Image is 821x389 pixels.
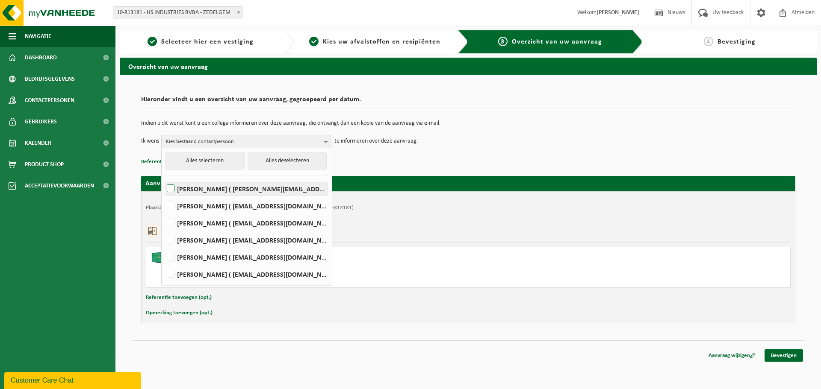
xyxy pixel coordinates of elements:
[141,156,207,167] button: Referentie toevoegen (opt.)
[512,38,602,45] span: Overzicht van uw aanvraag
[334,135,418,148] p: te informeren over deze aanvraag.
[25,111,57,132] span: Gebruikers
[161,38,254,45] span: Selecteer hier een vestiging
[113,6,243,19] span: 10-813181 - HS INDUSTRIES BVBA - ZEDELGEM
[146,292,212,303] button: Referentie toevoegen (opt.)
[248,152,327,170] button: Alles deselecteren
[185,265,502,272] div: Ophalen en plaatsen lege container
[25,175,94,196] span: Acceptatievoorwaarden
[25,154,64,175] span: Product Shop
[765,349,803,362] a: Bevestigen
[120,58,817,74] h2: Overzicht van uw aanvraag
[165,234,328,246] label: [PERSON_NAME] ( [EMAIL_ADDRESS][DOMAIN_NAME] )
[25,26,51,47] span: Navigatie
[25,47,57,68] span: Dashboard
[298,37,452,47] a: 2Kies uw afvalstoffen en recipiënten
[124,37,277,47] a: 1Selecteer hier een vestiging
[141,120,795,126] p: Indien u dit wenst kunt u een collega informeren over deze aanvraag, die ontvangt dan een kopie v...
[165,216,328,229] label: [PERSON_NAME] ( [EMAIL_ADDRESS][DOMAIN_NAME] )
[25,90,74,111] span: Contactpersonen
[185,276,502,283] div: Aantal: 1
[704,37,713,46] span: 4
[165,251,328,263] label: [PERSON_NAME] ( [EMAIL_ADDRESS][DOMAIN_NAME] )
[146,307,213,319] button: Opmerking toevoegen (opt.)
[151,252,176,264] img: HK-XC-40-GN-00.png
[718,38,756,45] span: Bevestiging
[165,268,328,281] label: [PERSON_NAME] ( [EMAIL_ADDRESS][DOMAIN_NAME] )
[148,37,157,46] span: 1
[165,152,245,170] button: Alles selecteren
[146,205,183,211] strong: Plaatsingsadres:
[323,38,440,45] span: Kies uw afvalstoffen en recipiënten
[113,7,243,19] span: 10-813181 - HS INDUSTRIES BVBA - ZEDELGEM
[702,349,762,362] a: Aanvraag wijzigen
[597,9,639,16] strong: [PERSON_NAME]
[498,37,508,46] span: 3
[4,370,143,389] iframe: chat widget
[166,135,321,148] span: Kies bestaand contactpersoon
[141,135,159,148] p: Ik wens
[161,135,332,148] button: Kies bestaand contactpersoon
[25,68,75,90] span: Bedrijfsgegevens
[141,96,795,108] h2: Hieronder vindt u een overzicht van uw aanvraag, gegroepeerd per datum.
[309,37,319,46] span: 2
[165,199,328,212] label: [PERSON_NAME] ( [EMAIL_ADDRESS][DOMAIN_NAME] )
[145,180,210,187] strong: Aanvraag voor [DATE]
[165,182,328,195] label: [PERSON_NAME] ( [PERSON_NAME][EMAIL_ADDRESS][DOMAIN_NAME] )
[25,132,51,154] span: Kalender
